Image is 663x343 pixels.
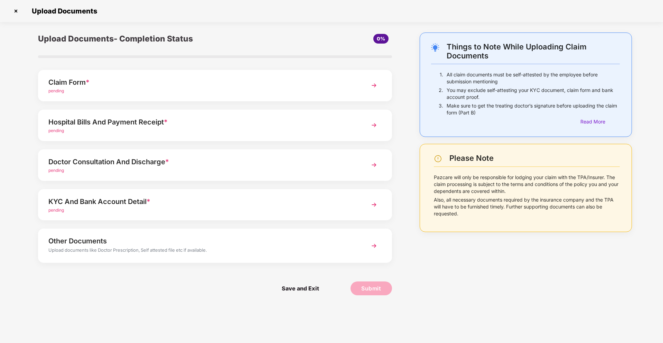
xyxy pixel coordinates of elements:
p: You may exclude self-attesting your KYC document, claim form and bank account proof. [447,87,620,101]
p: 3. [439,102,443,116]
img: svg+xml;base64,PHN2ZyBpZD0iTmV4dCIgeG1sbnM9Imh0dHA6Ly93d3cudzMub3JnLzIwMDAvc3ZnIiB3aWR0aD0iMzYiIG... [368,159,380,171]
span: Upload Documents [25,7,101,15]
span: pending [48,88,64,93]
div: Other Documents [48,235,354,247]
span: 0% [377,36,385,41]
p: All claim documents must be self-attested by the employee before submission mentioning [447,71,620,85]
img: svg+xml;base64,PHN2ZyBpZD0iQ3Jvc3MtMzJ4MzIiIHhtbG5zPSJodHRwOi8vd3d3LnczLm9yZy8yMDAwL3N2ZyIgd2lkdG... [10,6,21,17]
div: KYC And Bank Account Detail [48,196,354,207]
img: svg+xml;base64,PHN2ZyBpZD0iTmV4dCIgeG1sbnM9Imh0dHA6Ly93d3cudzMub3JnLzIwMDAvc3ZnIiB3aWR0aD0iMzYiIG... [368,198,380,211]
div: Things to Note While Uploading Claim Documents [447,42,620,60]
div: Upload documents like Doctor Prescription, Self attested file etc if available. [48,247,354,256]
img: svg+xml;base64,PHN2ZyBpZD0iTmV4dCIgeG1sbnM9Imh0dHA6Ly93d3cudzMub3JnLzIwMDAvc3ZnIiB3aWR0aD0iMzYiIG... [368,79,380,92]
p: Make sure to get the treating doctor’s signature before uploading the claim form (Part B) [447,102,620,116]
p: 2. [439,87,443,101]
p: Pazcare will only be responsible for lodging your claim with the TPA/Insurer. The claim processin... [434,174,620,195]
span: pending [48,207,64,213]
img: svg+xml;base64,PHN2ZyBpZD0iV2FybmluZ18tXzI0eDI0IiBkYXRhLW5hbWU9Ildhcm5pbmcgLSAyNHgyNCIgeG1sbnM9Im... [434,155,442,163]
button: Submit [351,281,392,295]
div: Upload Documents- Completion Status [38,33,274,45]
p: Also, all necessary documents required by the insurance company and the TPA will have to be furni... [434,196,620,217]
div: Hospital Bills And Payment Receipt [48,117,354,128]
div: Claim Form [48,77,354,88]
div: Doctor Consultation And Discharge [48,156,354,167]
div: Please Note [449,154,620,163]
img: svg+xml;base64,PHN2ZyBpZD0iTmV4dCIgeG1sbnM9Imh0dHA6Ly93d3cudzMub3JnLzIwMDAvc3ZnIiB3aWR0aD0iMzYiIG... [368,240,380,252]
p: 1. [440,71,443,85]
img: svg+xml;base64,PHN2ZyB4bWxucz0iaHR0cDovL3d3dy53My5vcmcvMjAwMC9zdmciIHdpZHRoPSIyNC4wOTMiIGhlaWdodD... [431,43,439,52]
span: Save and Exit [275,281,326,295]
img: svg+xml;base64,PHN2ZyBpZD0iTmV4dCIgeG1sbnM9Imh0dHA6Ly93d3cudzMub3JnLzIwMDAvc3ZnIiB3aWR0aD0iMzYiIG... [368,119,380,131]
span: pending [48,168,64,173]
span: pending [48,128,64,133]
div: Read More [580,118,620,126]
